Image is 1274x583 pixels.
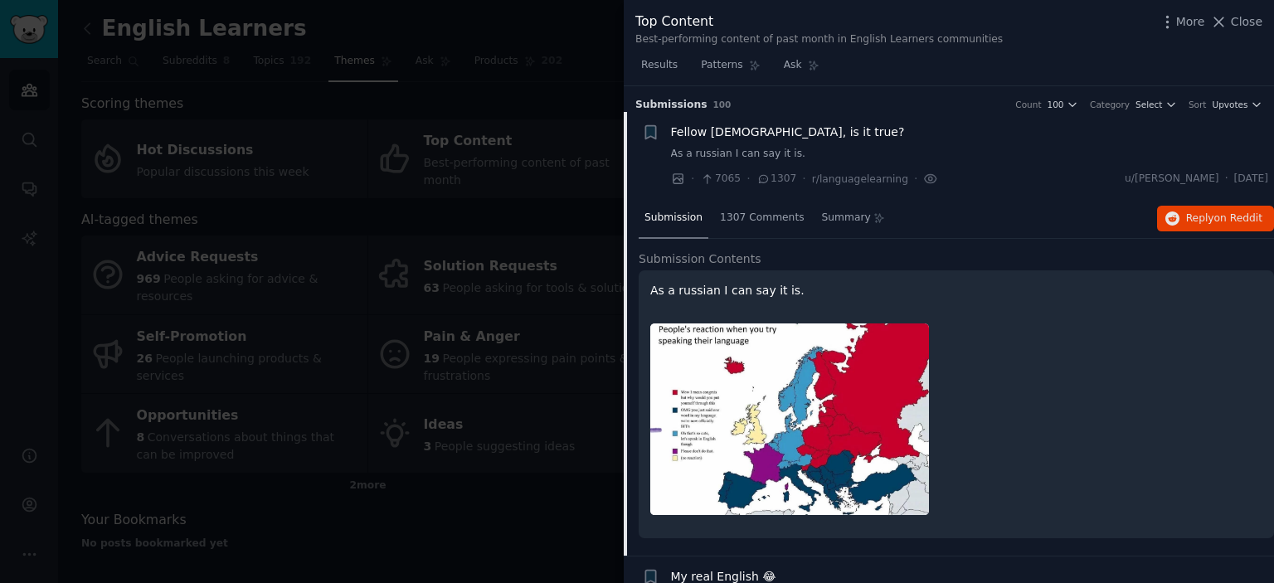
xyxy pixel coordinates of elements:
span: · [691,170,694,187]
a: As a russian I can say it is. [671,147,1269,162]
button: Close [1210,13,1262,31]
span: Close [1231,13,1262,31]
button: More [1159,13,1205,31]
span: Ask [784,58,802,73]
button: Replyon Reddit [1157,206,1274,232]
button: 100 [1048,99,1079,110]
span: u/[PERSON_NAME] [1125,172,1219,187]
div: Top Content [635,12,1003,32]
div: Sort [1189,99,1207,110]
span: Submission s [635,98,708,113]
p: As a russian I can say it is. [650,282,1262,299]
div: Count [1015,99,1041,110]
button: Upvotes [1212,99,1262,110]
span: Reply [1186,211,1262,226]
span: More [1176,13,1205,31]
span: Submission [644,211,703,226]
span: · [914,170,917,187]
span: · [802,170,805,187]
span: 1307 Comments [720,211,804,226]
div: Category [1090,99,1130,110]
span: on Reddit [1214,212,1262,224]
span: Patterns [701,58,742,73]
span: 100 [1048,99,1064,110]
span: Upvotes [1212,99,1247,110]
span: · [746,170,750,187]
span: Select [1135,99,1162,110]
a: Patterns [695,52,766,86]
div: Best-performing content of past month in English Learners communities [635,32,1003,47]
button: Select [1135,99,1177,110]
span: Results [641,58,678,73]
span: 100 [713,100,732,109]
a: Ask [778,52,825,86]
span: Summary [822,211,871,226]
a: Fellow [DEMOGRAPHIC_DATA], is it true? [671,124,905,141]
span: 1307 [756,172,797,187]
span: · [1225,172,1228,187]
span: Submission Contents [639,250,761,268]
span: 7065 [700,172,741,187]
a: Results [635,52,683,86]
span: r/languagelearning [812,173,908,185]
img: Fellow Europeans, is it true? [650,323,929,515]
span: [DATE] [1234,172,1268,187]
